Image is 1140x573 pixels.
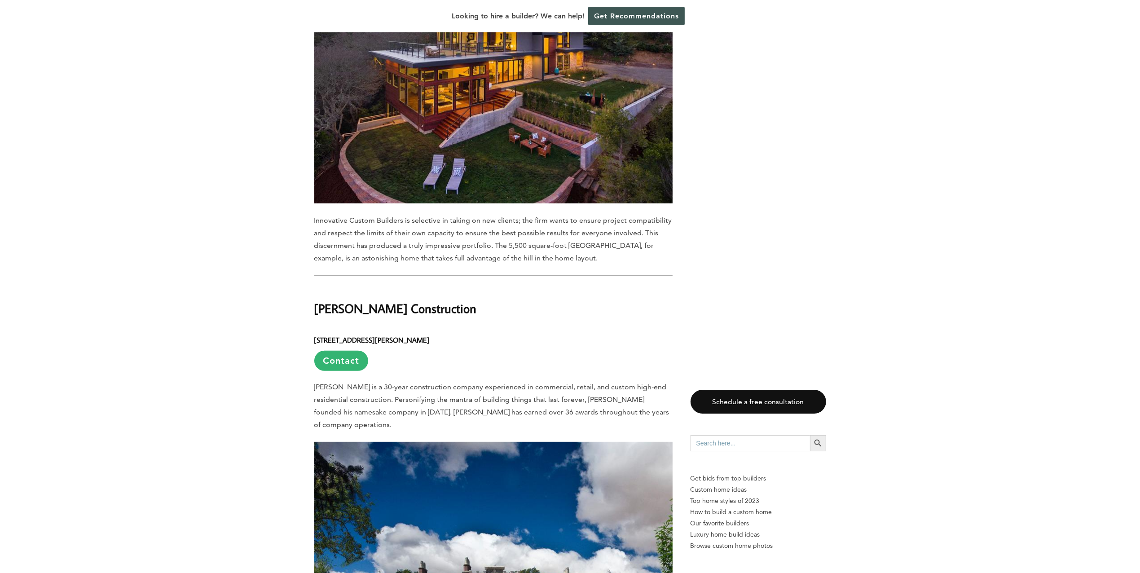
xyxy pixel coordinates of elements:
a: How to build a custom home [691,507,826,518]
a: Luxury home build ideas [691,529,826,540]
a: Our favorite builders [691,518,826,529]
a: Contact [314,351,368,371]
h6: [STREET_ADDRESS][PERSON_NAME] [314,327,673,371]
a: Get Recommendations [588,7,685,25]
a: Top home styles of 2023 [691,495,826,507]
a: Browse custom home photos [691,540,826,551]
p: [PERSON_NAME] is a 30-year construction company experienced in commercial, retail, and custom hig... [314,381,673,431]
a: Schedule a free consultation [691,390,826,414]
a: Custom home ideas [691,484,826,495]
p: Get bids from top builders [691,473,826,484]
h2: [PERSON_NAME] Construction [314,286,673,317]
svg: Search [813,438,823,448]
input: Search here... [691,435,810,451]
p: Innovative Custom Builders is selective in taking on new clients; the firm wants to ensure projec... [314,214,673,264]
iframe: Drift Widget Chat Controller [968,509,1129,562]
